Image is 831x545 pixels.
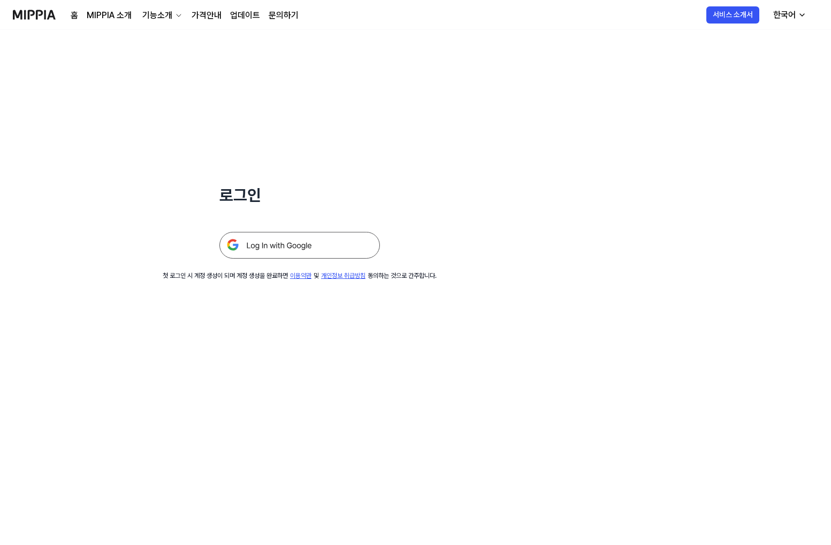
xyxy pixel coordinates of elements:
a: 이용약관 [290,272,311,279]
a: MIPPIA 소개 [87,9,132,22]
div: 한국어 [771,9,798,21]
a: 문의하기 [269,9,299,22]
div: 첫 로그인 시 계정 생성이 되며 계정 생성을 완료하면 및 동의하는 것으로 간주합니다. [163,271,437,281]
button: 기능소개 [140,9,183,22]
a: 개인정보 취급방침 [321,272,365,279]
button: 한국어 [765,4,813,26]
a: 홈 [71,9,78,22]
a: 가격안내 [192,9,222,22]
img: 구글 로그인 버튼 [219,232,380,259]
button: 서비스 소개서 [706,6,759,24]
div: 기능소개 [140,9,174,22]
a: 업데이트 [230,9,260,22]
h1: 로그인 [219,184,380,206]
